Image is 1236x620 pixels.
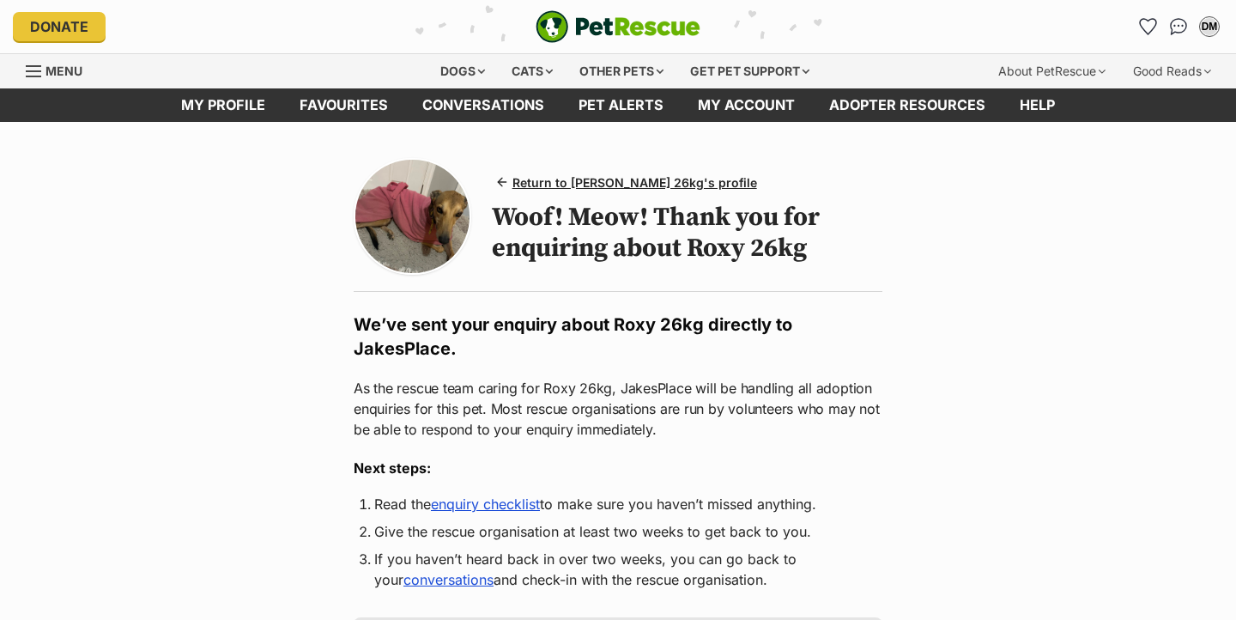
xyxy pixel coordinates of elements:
div: Get pet support [678,54,821,88]
a: conversations [405,88,561,122]
a: My profile [164,88,282,122]
button: My account [1196,13,1223,40]
a: Pet alerts [561,88,681,122]
a: enquiry checklist [431,495,540,513]
img: chat-41dd97257d64d25036548639549fe6c8038ab92f7586957e7f3b1b290dea8141.svg [1170,18,1188,35]
a: Conversations [1165,13,1192,40]
h1: Woof! Meow! Thank you for enquiring about Roxy 26kg [492,202,882,264]
div: Dogs [428,54,497,88]
ul: Account quick links [1134,13,1223,40]
a: Favourites [1134,13,1161,40]
a: Menu [26,54,94,85]
img: Photo of Roxy 26kg [355,160,470,274]
li: If you haven’t heard back in over two weeks, you can go back to your and check-in with the rescue... [374,549,862,590]
p: As the rescue team caring for Roxy 26kg, JakesPlace will be handling all adoption enquiries for t... [354,378,882,440]
div: About PetRescue [986,54,1118,88]
div: Other pets [567,54,676,88]
a: My account [681,88,812,122]
span: Return to [PERSON_NAME] 26kg's profile [512,173,757,191]
div: DM [1201,18,1218,35]
a: PetRescue [536,10,700,43]
a: Adopter resources [812,88,1003,122]
a: Donate [13,12,106,41]
a: conversations [403,571,494,588]
a: Favourites [282,88,405,122]
div: Cats [500,54,565,88]
li: Give the rescue organisation at least two weeks to get back to you. [374,521,862,542]
span: Menu [45,64,82,78]
h3: Next steps: [354,458,882,478]
a: Return to [PERSON_NAME] 26kg's profile [492,170,764,195]
a: Help [1003,88,1072,122]
div: Good Reads [1121,54,1223,88]
li: Read the to make sure you haven’t missed anything. [374,494,862,514]
img: logo-e224e6f780fb5917bec1dbf3a21bbac754714ae5b6737aabdf751b685950b380.svg [536,10,700,43]
h2: We’ve sent your enquiry about Roxy 26kg directly to JakesPlace. [354,313,882,361]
